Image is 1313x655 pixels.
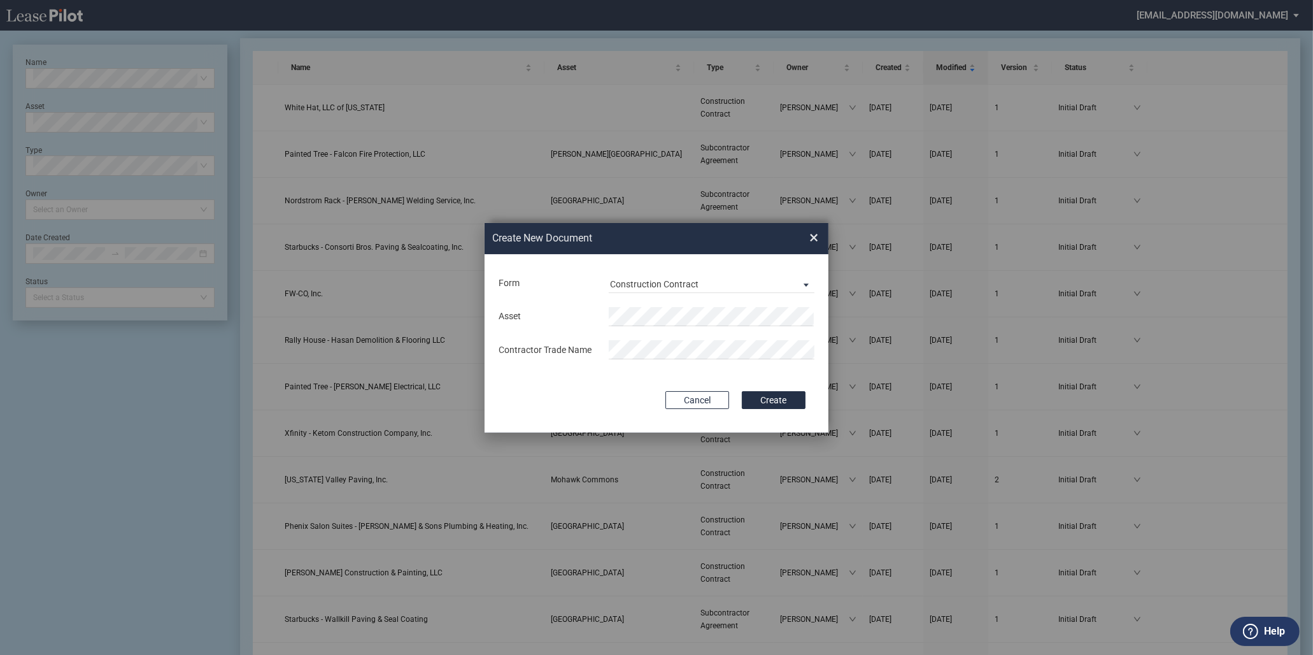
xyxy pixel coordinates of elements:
[809,228,818,248] span: ×
[609,340,814,359] input: Contractor Trade Name
[609,274,814,293] md-select: Lease Form: Construction Contract
[1264,623,1285,640] label: Help
[491,277,601,290] div: Form
[492,231,763,245] h2: Create New Document
[485,223,828,433] md-dialog: Create New ...
[610,279,699,289] div: Construction Contract
[665,391,729,409] button: Cancel
[742,391,806,409] button: Create
[491,344,601,357] div: Contractor Trade Name
[491,310,601,323] div: Asset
